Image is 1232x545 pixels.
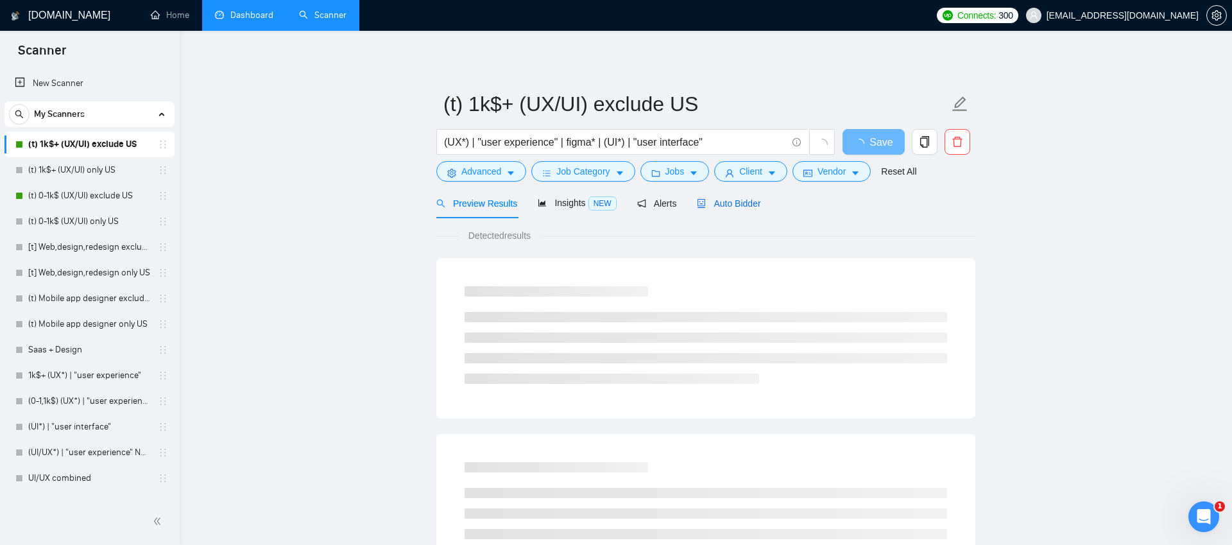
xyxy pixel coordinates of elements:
span: caret-down [689,168,698,178]
span: holder [158,396,168,406]
button: barsJob Categorycaret-down [531,161,635,182]
span: Detected results [459,229,540,243]
span: holder [158,242,168,252]
span: Preview Results [436,198,517,209]
span: Vendor [817,164,846,178]
button: delete [945,129,970,155]
a: (UI*) | "user interface" [28,414,150,440]
span: search [10,110,29,119]
span: loading [854,139,869,149]
span: search [436,199,445,208]
a: (t) Mobile app designer exclude US [28,286,150,311]
span: holder [158,216,168,227]
span: Insights [538,198,616,208]
span: info-circle [792,138,801,146]
button: idcardVendorcaret-down [792,161,871,182]
span: Auto Bidder [697,198,760,209]
span: user [725,168,734,178]
a: searchScanner [299,10,346,21]
span: holder [158,191,168,201]
input: Search Freelance Jobs... [444,134,787,150]
a: Web,design,redesign [28,491,150,517]
a: (UI/UX*) | "user experience" NEW [28,440,150,465]
a: homeHome [151,10,189,21]
a: 1k$+ (UX*) | "user experience" [28,363,150,388]
img: logo [11,6,20,26]
span: Scanner [8,41,76,68]
a: [t] Web,design,redesign only US [28,260,150,286]
span: Job Category [556,164,610,178]
span: holder [158,447,168,458]
span: holder [158,139,168,150]
a: (t) 0-1k$ (UX/UI) exclude US [28,183,150,209]
span: holder [158,370,168,381]
a: (t) 1k$+ (UX/UI) only US [28,157,150,183]
span: 1 [1215,501,1225,512]
span: copy [912,136,937,148]
span: NEW [588,196,617,211]
a: UI/UX combined [28,465,150,491]
iframe: Intercom live chat [1188,501,1219,532]
button: userClientcaret-down [714,161,787,182]
span: holder [158,268,168,278]
span: My Scanners [34,101,85,127]
a: dashboardDashboard [215,10,273,21]
span: holder [158,319,168,329]
span: setting [1207,10,1226,21]
a: (t) 0-1k$ (UX/UI) only US [28,209,150,234]
a: Reset All [881,164,916,178]
span: holder [158,345,168,355]
img: upwork-logo.png [943,10,953,21]
span: holder [158,422,168,432]
span: caret-down [615,168,624,178]
span: Client [739,164,762,178]
button: search [9,104,30,125]
button: folderJobscaret-down [640,161,710,182]
span: holder [158,165,168,175]
a: Saas + Design [28,337,150,363]
span: setting [447,168,456,178]
span: robot [697,199,706,208]
span: double-left [153,515,166,528]
span: delete [945,136,970,148]
span: Alerts [637,198,677,209]
span: loading [816,139,828,150]
span: user [1029,11,1038,20]
button: copy [912,129,937,155]
span: caret-down [851,168,860,178]
span: Advanced [461,164,501,178]
a: New Scanner [15,71,164,96]
span: bars [542,168,551,178]
span: Connects: [957,8,996,22]
span: folder [651,168,660,178]
button: settingAdvancedcaret-down [436,161,526,182]
a: setting [1206,10,1227,21]
span: idcard [803,168,812,178]
span: holder [158,473,168,483]
a: [t] Web,design,redesign exclude US [28,234,150,260]
span: Save [869,134,893,150]
button: setting [1206,5,1227,26]
span: edit [952,96,968,112]
a: (t) Mobile app designer only US [28,311,150,337]
span: 300 [998,8,1013,22]
span: caret-down [767,168,776,178]
li: New Scanner [4,71,175,96]
a: (t) 1k$+ (UX/UI) exclude US [28,132,150,157]
span: holder [158,293,168,304]
button: Save [843,129,905,155]
input: Scanner name... [443,88,949,120]
span: caret-down [506,168,515,178]
span: Jobs [665,164,685,178]
span: area-chart [538,198,547,207]
span: notification [637,199,646,208]
a: (0-1,1k$) (UX*) | "user experience" [28,388,150,414]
